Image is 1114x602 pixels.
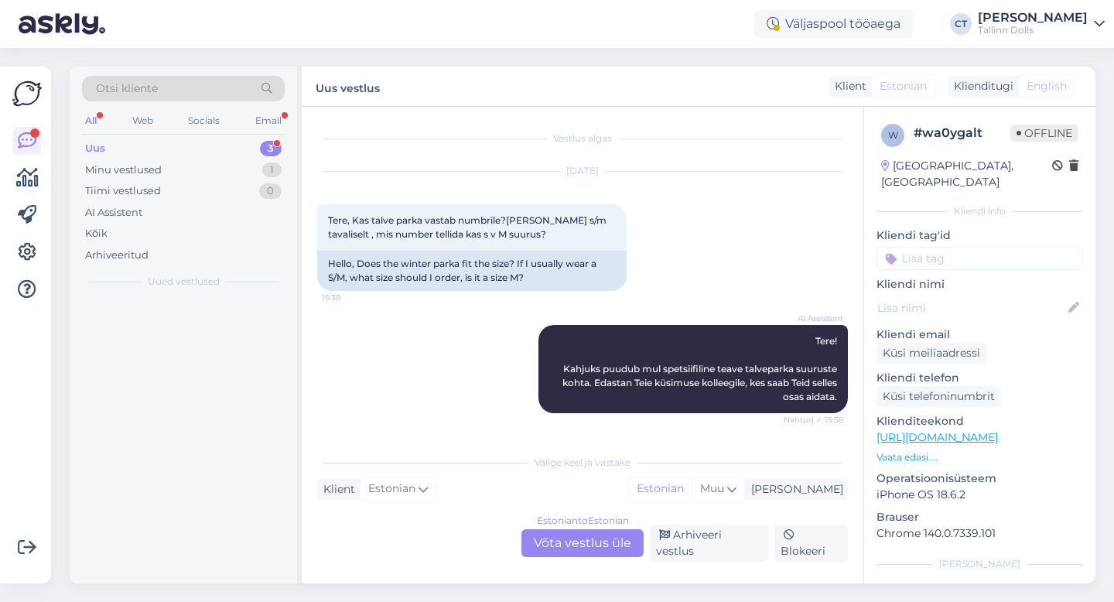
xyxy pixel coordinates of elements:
input: Lisa tag [877,247,1083,270]
span: 15:38 [322,292,380,303]
p: Märkmed [877,580,1083,597]
div: Web [129,111,156,131]
span: w [888,129,898,141]
div: Klient [829,78,866,94]
p: iPhone OS 18.6.2 [877,487,1083,503]
div: Valige keel ja vastake [317,456,848,470]
span: Estonian [368,481,415,498]
div: [PERSON_NAME] [877,557,1083,571]
div: Uus [85,141,105,156]
p: Vaata edasi ... [877,450,1083,464]
div: 1 [262,162,282,178]
span: Offline [1010,125,1078,142]
div: Vestlus algas [317,132,848,145]
div: Klienditugi [948,78,1013,94]
span: Uued vestlused [148,275,220,289]
div: Minu vestlused [85,162,162,178]
div: Blokeeri [774,525,848,562]
div: Tallinn Dolls [978,24,1088,36]
div: Klient [317,481,355,498]
a: [URL][DOMAIN_NAME] [877,430,998,444]
span: Otsi kliente [96,80,158,97]
span: Tere! Kahjuks puudub mul spetsiifiline teave talveparka suuruste kohta. Edastan Teie küsimuse kol... [562,335,839,402]
div: [PERSON_NAME] [978,12,1088,24]
p: Kliendi tag'id [877,227,1083,244]
div: Väljaspool tööaega [754,10,913,38]
div: 0 [259,183,282,199]
img: Askly Logo [12,79,42,108]
div: # wa0ygalt [914,124,1010,142]
p: Brauser [877,509,1083,525]
div: [PERSON_NAME] [745,481,843,498]
div: [DATE] [317,164,848,178]
div: [GEOGRAPHIC_DATA], [GEOGRAPHIC_DATA] [881,158,1052,190]
p: Kliendi nimi [877,276,1083,292]
div: All [82,111,100,131]
label: Uus vestlus [316,76,380,97]
div: Küsi meiliaadressi [877,343,986,364]
div: Email [252,111,285,131]
div: Arhiveeri vestlus [650,525,768,562]
p: Chrome 140.0.7339.101 [877,525,1083,542]
span: English [1027,78,1067,94]
div: Tiimi vestlused [85,183,161,199]
div: Kliendi info [877,204,1083,218]
div: AI Assistent [85,205,142,221]
p: Operatsioonisüsteem [877,470,1083,487]
a: [PERSON_NAME]Tallinn Dolls [978,12,1105,36]
div: Arhiveeritud [85,248,149,263]
span: Estonian [880,78,927,94]
div: 3 [260,141,282,156]
span: Muu [700,481,724,495]
div: CT [950,13,972,35]
p: Kliendi telefon [877,370,1083,386]
div: Estonian to Estonian [537,514,629,528]
span: AI Assistent [785,313,843,324]
p: Kliendi email [877,327,1083,343]
input: Lisa nimi [877,299,1065,316]
div: Küsi telefoninumbrit [877,386,1001,407]
div: Võta vestlus üle [521,529,644,557]
span: Tere, Kas talve parka vastab numbrile?[PERSON_NAME] s/m tavaliselt , mis number tellida kas s v M... [328,214,609,240]
div: Kõik [85,226,108,241]
div: Socials [185,111,223,131]
div: Hello, Does the winter parka fit the size? If I usually wear a S/M, what size should I order, is ... [317,251,627,291]
span: Nähtud ✓ 15:38 [784,414,843,426]
div: Estonian [629,477,692,501]
p: Klienditeekond [877,413,1083,429]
